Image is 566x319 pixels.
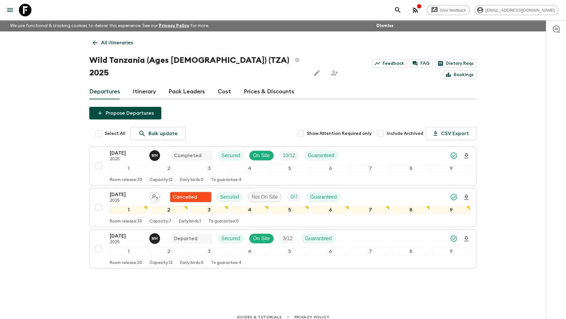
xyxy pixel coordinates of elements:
[463,152,470,160] svg: Download Onboarding
[482,8,558,13] span: [EMAIL_ADDRESS][DOMAIN_NAME]
[311,164,349,173] div: 6
[311,247,349,256] div: 6
[8,20,212,31] p: We use functional & tracking cookies to deliver this experience. See our for more.
[89,84,120,99] a: Departures
[443,70,477,79] a: Bookings
[271,206,309,214] div: 5
[249,234,274,244] div: On Site
[89,188,477,227] button: [DATE]2025Assign pack leaderFlash Pack cancellationSecuredNot On SiteTrip FillGuaranteed123456789...
[463,194,470,201] svg: Download Onboarding
[110,164,147,173] div: 1
[308,152,335,159] p: Guaranteed
[101,39,133,47] p: All itineraries
[218,234,244,244] div: Secured
[253,152,270,159] p: On Site
[271,247,309,256] div: 5
[89,229,477,268] button: [DATE]2025Mbasha HalfaniDepartedSecuredOn SiteTrip FillGuaranteed123456789Room release:30Capacity...
[305,235,332,242] p: Guaranteed
[221,235,240,242] p: Secured
[180,261,203,266] p: Early birds: 0
[244,84,294,99] a: Prices & Discounts
[392,164,430,173] div: 8
[133,84,156,99] a: Itinerary
[432,247,470,256] div: 9
[463,235,470,243] svg: Download Onboarding
[310,193,337,201] p: Guaranteed
[307,130,372,137] span: Show Attention Required only
[475,5,558,15] div: [EMAIL_ADDRESS][DOMAIN_NAME]
[426,127,477,140] button: CSV Export
[110,198,144,203] p: 2025
[208,219,239,224] p: To guarantee: 0
[110,178,142,183] p: Room release: 30
[130,127,186,140] a: Bulk update
[271,164,309,173] div: 5
[110,232,144,240] p: [DATE]
[372,59,407,68] a: Feedback
[159,24,189,28] a: Privacy Policy
[248,192,282,202] div: Not On Site
[149,235,161,240] span: Mbasha Halfani
[150,261,173,266] p: Capacity: 12
[352,206,389,214] div: 7
[218,151,244,161] div: Secured
[89,146,477,185] button: [DATE]2025Mbasha HalfaniCompletedSecuredOn SiteTrip FillGuaranteed123456789Room release:30Capacit...
[450,235,458,242] svg: Synced Successfully
[221,152,240,159] p: Secured
[4,4,16,16] button: menu
[110,149,144,157] p: [DATE]
[148,130,178,137] p: Bulk update
[410,59,433,68] a: FAQ
[110,261,142,266] p: Room release: 30
[287,192,301,202] div: Trip Fill
[110,240,144,245] p: 2025
[352,247,389,256] div: 7
[110,206,147,214] div: 1
[375,21,395,30] button: Dismiss
[220,193,239,201] p: Secured
[279,234,296,244] div: Trip Fill
[150,178,173,183] p: Capacity: 12
[231,247,269,256] div: 4
[252,193,278,201] p: Not On Site
[180,178,203,183] p: Early birds: 0
[436,8,469,13] span: Give feedback
[450,152,458,159] svg: Synced Successfully
[432,164,470,173] div: 9
[291,193,297,201] p: 0 / 7
[110,247,147,256] div: 1
[435,59,477,68] a: Dietary Reqs
[387,130,423,137] span: Include Archived
[391,4,404,16] button: search adventures
[216,192,243,202] div: Secured
[105,130,125,137] span: Select All
[253,235,270,242] p: On Site
[211,261,241,266] p: To guarantee: 4
[231,206,269,214] div: 4
[173,193,197,201] p: Cancelled
[392,247,430,256] div: 8
[218,84,231,99] a: Cost
[110,157,144,162] p: 2025
[328,67,341,79] span: Share this itinerary
[279,151,299,161] div: Trip Fill
[311,67,323,79] button: Edit this itinerary
[231,164,269,173] div: 4
[169,84,205,99] a: Pack Leaders
[110,219,142,224] p: Room release: 30
[392,206,430,214] div: 8
[110,191,144,198] p: [DATE]
[89,107,161,119] button: Propose Departures
[311,206,349,214] div: 6
[149,194,160,199] span: Assign pack leader
[283,152,295,159] p: 10 / 12
[150,219,171,224] p: Capacity: 7
[432,206,470,214] div: 9
[150,164,188,173] div: 2
[450,193,458,201] svg: Synced Successfully
[352,164,389,173] div: 7
[149,152,161,157] span: Mbasha Halfani
[211,178,241,183] p: To guarantee: 4
[427,5,470,15] a: Give feedback
[89,36,136,49] a: All itineraries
